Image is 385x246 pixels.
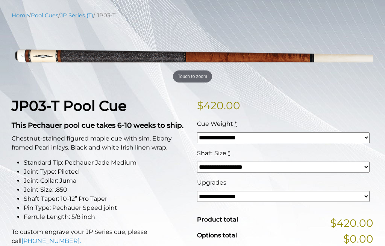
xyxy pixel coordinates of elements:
[24,212,188,222] li: Ferrule Length: 5/8 inch
[12,11,373,20] nav: Breadcrumb
[12,12,29,19] a: Home
[24,194,188,203] li: Shaft Taper: 10-12” Pro Taper
[12,25,373,86] a: Touch to zoom
[235,120,237,127] abbr: required
[197,120,233,127] span: Cue Weight
[24,167,188,176] li: Joint Type: Piloted
[12,97,127,114] strong: JP03-T Pool Cue
[330,215,373,231] span: $420.00
[228,150,230,157] abbr: required
[12,25,373,86] img: jp03-T.png
[12,121,183,130] strong: This Pechauer pool cue takes 6-10 weeks to ship.
[24,185,188,194] li: Joint Size: .850
[197,99,240,112] bdi: 420.00
[21,237,81,244] a: [PHONE_NUMBER].
[60,12,93,19] a: JP Series (T)
[24,176,188,185] li: Joint Collar: Juma
[197,179,226,186] span: Upgrades
[31,12,58,19] a: Pool Cues
[12,134,188,152] p: Chestnut-stained figured maple cue with sim. Ebony framed Pearl inlays. Black and white Irish lin...
[197,232,237,239] span: Options total
[24,203,188,212] li: Pin Type: Pechauer Speed joint
[197,216,238,223] span: Product total
[197,99,203,112] span: $
[197,150,226,157] span: Shaft Size
[12,228,188,246] p: To custom engrave your JP Series cue, please call
[24,158,188,167] li: Standard Tip: Pechauer Jade Medium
